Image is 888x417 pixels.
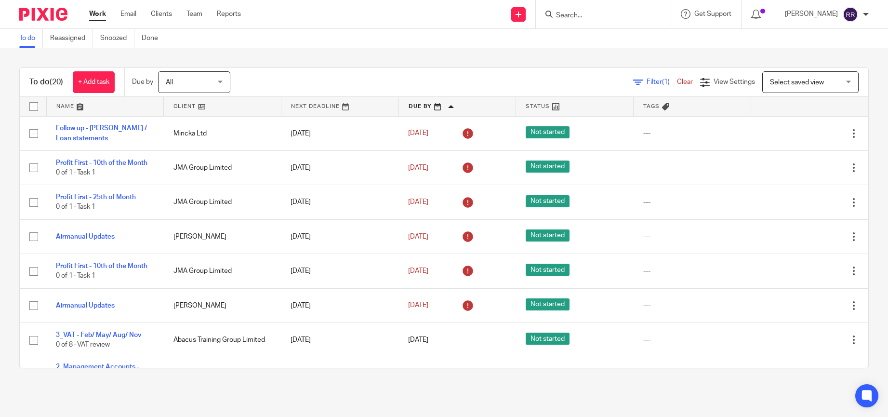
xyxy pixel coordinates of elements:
a: Follow up - [PERSON_NAME] / Loan statements [56,125,147,141]
td: [DATE] [281,219,398,254]
td: [DATE] [281,288,398,323]
a: Profit First - 25th of Month [56,194,136,201]
a: Profit First - 10th of the Month [56,160,147,166]
span: [DATE] [408,268,428,274]
a: Airmanual Updates [56,233,115,240]
div: --- [643,266,742,276]
div: --- [643,163,742,173]
input: Search [555,12,642,20]
td: [DATE] [281,357,398,397]
td: [DATE] [281,150,398,185]
span: [DATE] [408,336,428,343]
td: [PERSON_NAME] [164,288,281,323]
td: JMA Group Limited [164,185,281,219]
span: Select saved view [770,79,824,86]
p: Due by [132,77,153,87]
a: Email [120,9,136,19]
div: --- [643,129,742,138]
td: Smarter Impressions Limited [164,357,281,397]
a: Reassigned [50,29,93,48]
img: Pixie [19,8,67,21]
div: --- [643,301,742,310]
span: 0 of 1 · Task 1 [56,273,95,280]
span: [DATE] [408,130,428,137]
span: 0 of 8 · VAT review [56,341,110,348]
a: + Add task [73,71,115,93]
a: To do [19,29,43,48]
span: Not started [526,126,570,138]
span: View Settings [714,79,755,85]
a: Done [142,29,165,48]
span: (1) [662,79,670,85]
span: Not started [526,229,570,242]
span: (20) [50,78,63,86]
td: JMA Group Limited [164,150,281,185]
span: 0 of 1 · Task 1 [56,204,95,211]
td: [DATE] [281,185,398,219]
p: [PERSON_NAME] [785,9,838,19]
span: Not started [526,298,570,310]
td: [PERSON_NAME] [164,219,281,254]
a: Reports [217,9,241,19]
span: Not started [526,161,570,173]
td: [DATE] [281,254,398,288]
span: [DATE] [408,199,428,205]
div: --- [643,335,742,345]
span: All [166,79,173,86]
a: 3_VAT - Feb/ May/ Aug/ Nov [56,332,142,338]
a: Clients [151,9,172,19]
span: Not started [526,333,570,345]
span: Not started [526,264,570,276]
td: JMA Group Limited [164,254,281,288]
span: Not started [526,195,570,207]
span: Filter [647,79,677,85]
a: Airmanual Updates [56,302,115,309]
a: Work [89,9,106,19]
span: 0 of 1 · Task 1 [56,169,95,176]
span: [DATE] [408,233,428,240]
td: Abacus Training Group Limited [164,323,281,357]
div: --- [643,232,742,242]
div: --- [643,197,742,207]
td: [DATE] [281,323,398,357]
span: [DATE] [408,164,428,171]
a: Snoozed [100,29,134,48]
h1: To do [29,77,63,87]
a: Clear [677,79,693,85]
a: Team [186,9,202,19]
span: Get Support [694,11,731,17]
td: [DATE] [281,116,398,150]
span: [DATE] [408,302,428,309]
td: Mincka Ltd [164,116,281,150]
img: svg%3E [843,7,858,22]
span: Tags [643,104,660,109]
a: 2_Management Accounts - Monthly - NEW [56,363,139,380]
a: Profit First - 10th of the Month [56,263,147,269]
